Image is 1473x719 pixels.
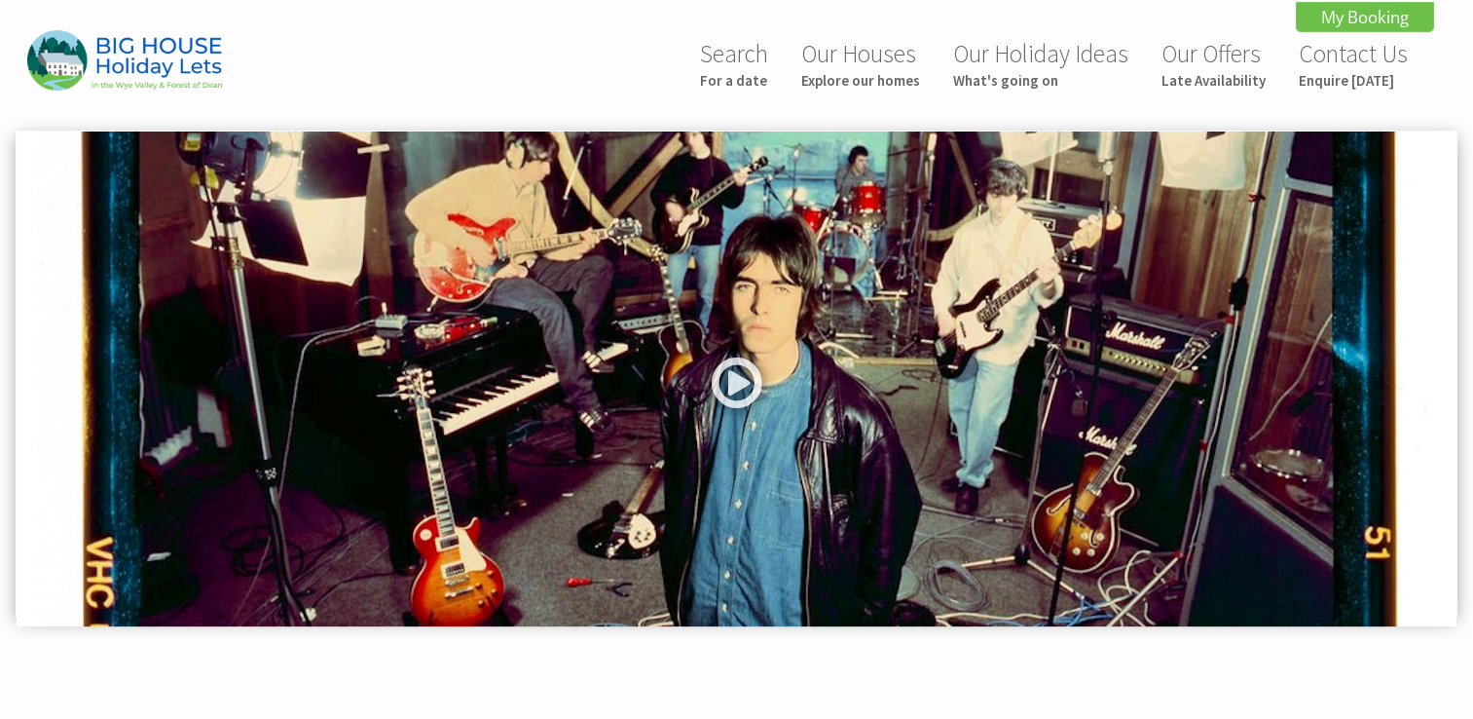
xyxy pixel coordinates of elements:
a: Our Holiday IdeasWhat's going on [953,38,1128,90]
img: Big House Holiday Lets [27,30,222,90]
a: My Booking [1296,2,1434,32]
small: For a date [700,71,768,90]
small: Late Availability [1161,71,1266,90]
small: Explore our homes [801,71,920,90]
a: SearchFor a date [700,38,768,90]
small: Enquire [DATE] [1299,71,1408,90]
small: What's going on [953,71,1128,90]
a: Our OffersLate Availability [1161,38,1266,90]
a: Our HousesExplore our homes [801,38,920,90]
a: Contact UsEnquire [DATE] [1299,38,1408,90]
